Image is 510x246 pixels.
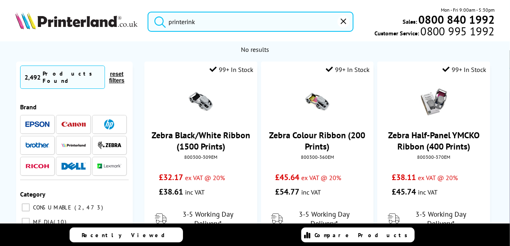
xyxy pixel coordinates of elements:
div: modal_delivery [381,203,486,234]
img: HP [104,119,114,129]
div: 800300-370EM [383,154,484,160]
span: £45.64 [276,172,300,182]
img: Printerland Logo [15,12,138,29]
a: Recently Viewed [70,228,183,242]
img: Dell [62,162,86,170]
span: ex VAT @ 20% [418,174,458,182]
img: Epson [25,121,49,127]
div: No results [23,45,487,53]
span: inc VAT [302,188,321,196]
span: ex VAT @ 20% [302,174,341,182]
span: Recently Viewed [82,232,173,239]
img: Zebra [97,141,121,149]
span: 3-5 Working Day Delivery* [402,209,480,228]
span: £38.11 [392,172,416,182]
div: modal_delivery [265,203,370,234]
a: Zebra Black/White Ribbon (1500 Prints) [152,129,250,152]
span: Category [20,190,45,198]
img: Ricoh [25,164,49,168]
span: MEDIA [31,218,53,225]
img: Lexmark [97,164,121,168]
div: 99+ In Stock [210,66,253,74]
span: £32.17 [159,172,183,182]
img: Printerland [62,143,86,147]
a: Zebra Colour Ribbon (200 Prints) [269,129,365,152]
span: Compare Products [315,232,412,239]
img: Brother [25,142,49,148]
img: Canon [62,122,86,127]
a: Zebra Half-Panel YMCKO Ribbon (400 Prints) [388,129,479,152]
img: 800300-370EM-small.jpg [420,88,448,116]
span: 2,473 [74,204,105,211]
input: CONSUMABLE 2,473 [22,203,30,211]
span: £45.74 [392,187,416,197]
span: Brand [20,103,37,111]
span: Mon - Fri 9:00am - 5:30pm [441,6,495,14]
div: 800300-309EM [150,154,251,160]
div: 99+ In Stock [326,66,370,74]
input: Search product or brand [148,12,354,32]
div: 800300-360EM [267,154,368,160]
span: Customer Service: [375,27,495,37]
a: Printerland Logo [15,12,138,31]
input: MEDIA 10 [22,218,30,226]
span: ex VAT @ 20% [185,174,225,182]
span: inc VAT [418,188,438,196]
b: 0800 840 1992 [418,12,495,27]
img: Zebra-800300-350EM-Small.png [303,88,331,116]
div: Products Found [43,70,101,84]
span: £38.61 [159,187,183,197]
span: 3-5 Working Day Delivery* [169,209,247,228]
span: 3-5 Working Day Delivery* [286,209,364,228]
div: 99+ In Stock [442,66,486,74]
span: CONSUMABLE [31,204,74,211]
span: 10 [53,218,68,225]
img: Zebra-800300-309EM-Small.png [187,88,215,116]
span: inc VAT [185,188,205,196]
a: 0800 840 1992 [417,16,495,23]
button: reset filters [105,70,129,84]
span: 0800 995 1992 [420,27,495,35]
a: Compare Products [301,228,415,242]
span: Sales: [403,18,417,25]
div: modal_delivery [148,203,253,234]
span: £54.77 [276,187,300,197]
span: 2,492 [25,73,41,81]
